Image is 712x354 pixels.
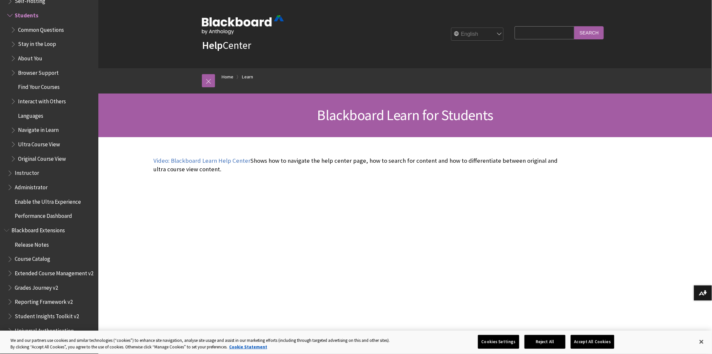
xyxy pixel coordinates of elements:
span: Navigate in Learn [18,125,59,134]
span: Stay in the Loop [18,39,56,48]
span: Student Insights Toolkit v2 [15,311,79,320]
p: Shows how to navigate the help center page, how to search for content and how to differentiate be... [153,156,560,174]
span: Common Questions [18,24,64,33]
span: Interact with Others [18,96,66,105]
button: Accept All Cookies [571,335,614,349]
span: Browser Support [18,67,59,76]
span: About You [18,53,42,62]
a: Video: Blackboard Learn Help Center [153,157,250,165]
img: Blackboard by Anthology [202,15,284,34]
span: Universal Authentication Solution v2 [15,325,94,341]
button: Cookies Settings [478,335,519,349]
span: Reporting Framework v2 [15,296,73,305]
button: Reject All [524,335,565,349]
nav: Book outline for Blackboard Extensions [4,225,94,341]
a: Learn [242,73,253,81]
span: Blackboard Extensions [11,225,65,234]
span: Instructor [15,168,39,177]
span: Blackboard Learn for Students [317,106,493,124]
span: Find Your Courses [18,82,60,91]
span: Languages [18,110,43,119]
span: Extended Course Management v2 [15,268,93,277]
span: Ultra Course View [18,139,60,148]
span: Original Course View [18,153,66,162]
select: Site Language Selector [451,28,504,41]
span: Release Notes [15,239,49,248]
input: Search [574,26,604,39]
span: Students [15,10,38,19]
a: More information about your privacy, opens in a new tab [229,344,267,350]
span: Grades Journey v2 [15,282,58,291]
a: Home [222,73,233,81]
span: Course Catalog [15,254,50,262]
div: We and our partners use cookies and similar technologies (“cookies”) to enhance site navigation, ... [10,337,392,350]
span: Enable the Ultra Experience [15,196,81,205]
strong: Help [202,39,223,52]
span: Administrator [15,182,48,191]
span: Performance Dashboard [15,211,72,219]
a: HelpCenter [202,39,251,52]
button: Close [694,335,709,349]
